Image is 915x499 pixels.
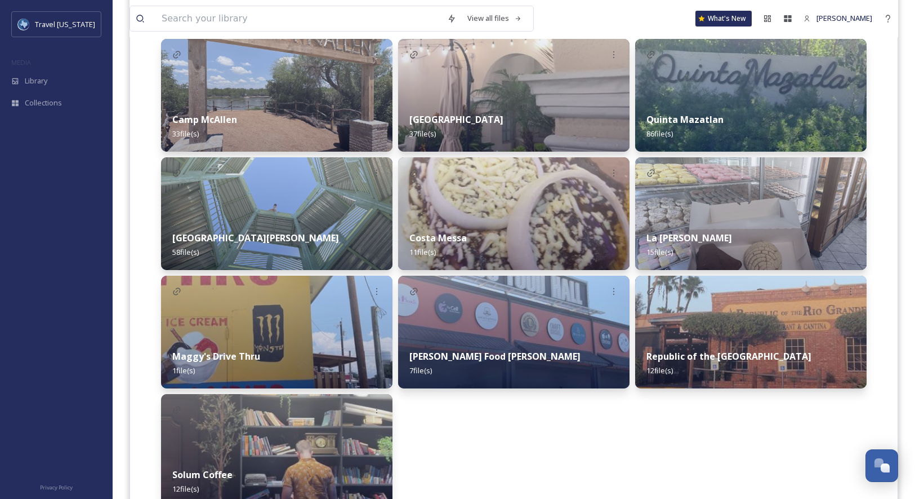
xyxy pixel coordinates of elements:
span: 12 file(s) [646,365,673,376]
span: Travel [US_STATE] [35,19,95,29]
strong: Quinta Mazatlan [646,113,724,126]
a: Privacy Policy [40,480,73,493]
img: images%20%281%29.jpeg [18,19,29,30]
img: 390fd744-ed54-4a99-831f-b6bdff7f3061.jpg [635,157,867,270]
strong: [GEOGRAPHIC_DATA][PERSON_NAME] [172,232,339,244]
span: 33 file(s) [172,129,199,139]
span: 37 file(s) [409,129,436,139]
span: 58 file(s) [172,247,199,257]
strong: Camp McAllen [172,113,237,126]
strong: [PERSON_NAME] Food [PERSON_NAME] [409,350,581,363]
img: f8bfd494-9e3a-4f5b-8ab6-c3bac6bb391f.jpg [398,39,630,152]
span: 7 file(s) [409,365,432,376]
strong: Republic of the [GEOGRAPHIC_DATA] [646,350,811,363]
img: 1f0ff563-6ed1-4b94-b448-7ff50fea5b20.jpg [398,276,630,388]
img: 70ffa42b-d92a-4cc4-9e7a-cde87e50273f.jpg [161,39,392,152]
span: 11 file(s) [409,247,436,257]
input: Search your library [156,6,441,31]
img: bdc8f694-7a47-4531-b08f-9827e7c2907e.jpg [161,276,392,388]
span: 15 file(s) [646,247,673,257]
img: 2338a925-80c8-428a-b671-760f68383ce1.jpg [161,157,392,270]
button: Open Chat [865,449,898,482]
img: 4ac72f29-a4fa-4540-80d0-a622b7987d7e.jpg [635,276,867,388]
span: Collections [25,98,62,108]
strong: Solum Coffee [172,469,233,481]
a: View all files [462,7,528,29]
img: 046ca592-099e-4ea4-a766-0b92f0bfea40.jpg [398,157,630,270]
span: 12 file(s) [172,484,199,494]
span: Privacy Policy [40,484,73,491]
strong: La [PERSON_NAME] [646,232,732,244]
strong: Maggy's Drive Thru [172,350,260,363]
img: a599971e-6e73-495e-a475-f47e69b90018.jpg [635,39,867,152]
span: 86 file(s) [646,129,673,139]
strong: Costa Messa [409,232,467,244]
span: MEDIA [11,58,31,67]
span: 1 file(s) [172,365,195,376]
a: [PERSON_NAME] [798,7,878,29]
span: Library [25,76,47,86]
span: [PERSON_NAME] [816,13,872,23]
a: What's New [695,11,752,27]
strong: [GEOGRAPHIC_DATA] [409,113,503,126]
